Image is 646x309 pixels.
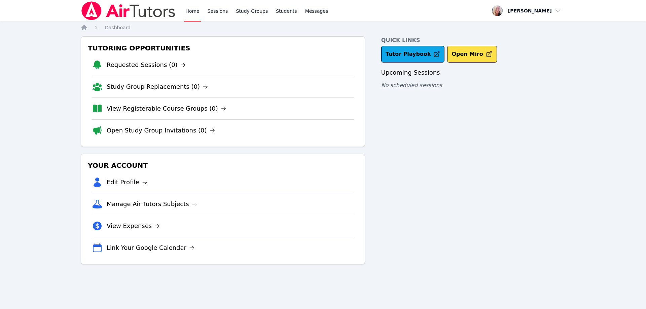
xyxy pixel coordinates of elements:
[105,25,131,30] span: Dashboard
[107,199,197,209] a: Manage Air Tutors Subjects
[107,221,160,231] a: View Expenses
[305,8,328,14] span: Messages
[447,46,497,63] button: Open Miro
[381,46,445,63] a: Tutor Playbook
[107,82,208,91] a: Study Group Replacements (0)
[107,60,186,70] a: Requested Sessions (0)
[381,82,442,88] span: No scheduled sessions
[107,126,215,135] a: Open Study Group Invitations (0)
[81,1,176,20] img: Air Tutors
[107,104,226,113] a: View Registerable Course Groups (0)
[86,42,359,54] h3: Tutoring Opportunities
[86,159,359,171] h3: Your Account
[107,243,194,253] a: Link Your Google Calendar
[81,24,565,31] nav: Breadcrumb
[381,68,565,77] h3: Upcoming Sessions
[107,178,147,187] a: Edit Profile
[381,36,565,44] h4: Quick Links
[105,24,131,31] a: Dashboard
